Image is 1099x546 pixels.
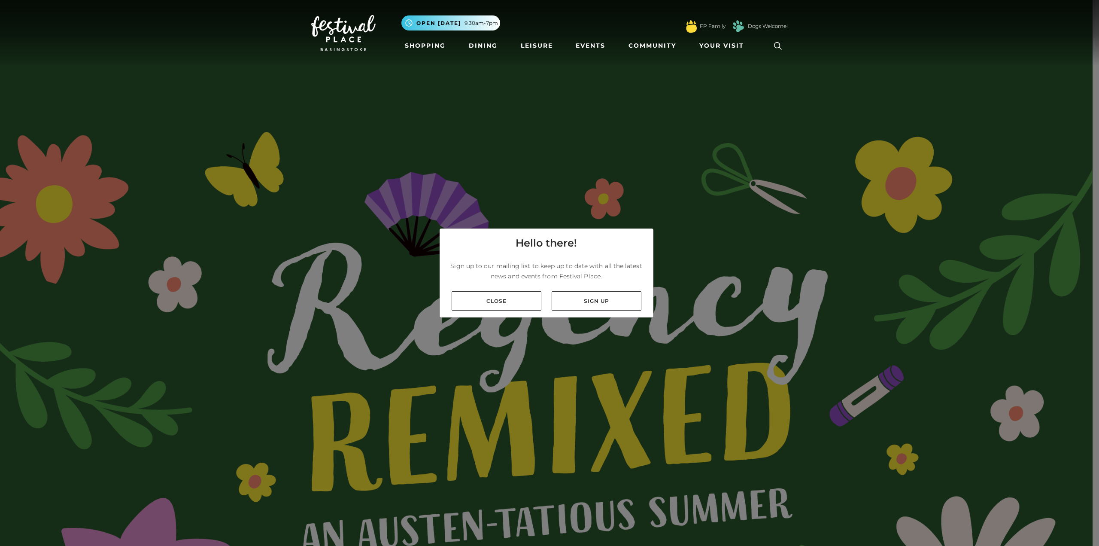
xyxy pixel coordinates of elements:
a: FP Family [700,22,726,30]
a: Events [572,38,609,54]
a: Your Visit [696,38,752,54]
a: Community [625,38,680,54]
img: Festival Place Logo [311,15,376,51]
button: Open [DATE] 9.30am-7pm [401,15,500,31]
a: Shopping [401,38,449,54]
a: Leisure [517,38,556,54]
a: Close [452,291,541,311]
a: Dogs Welcome! [748,22,788,30]
p: Sign up to our mailing list to keep up to date with all the latest news and events from Festival ... [446,261,647,281]
span: Open [DATE] [416,19,461,27]
a: Sign up [552,291,641,311]
span: Your Visit [699,41,744,50]
span: 9.30am-7pm [464,19,498,27]
h4: Hello there! [516,235,577,251]
a: Dining [465,38,501,54]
